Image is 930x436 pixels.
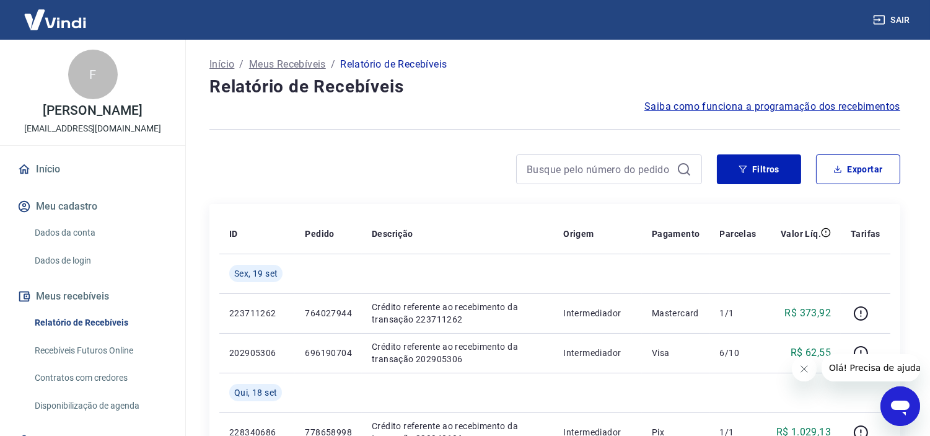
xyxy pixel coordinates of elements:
button: Filtros [717,154,801,184]
p: Parcelas [720,228,757,240]
span: Sex, 19 set [234,267,278,280]
p: 6/10 [720,347,757,359]
p: / [239,57,243,72]
p: 696190704 [305,347,352,359]
p: [EMAIL_ADDRESS][DOMAIN_NAME] [24,122,161,135]
img: Vindi [15,1,95,38]
p: [PERSON_NAME] [43,104,142,117]
a: Início [15,156,170,183]
p: Valor Líq. [781,228,821,240]
iframe: Fechar mensagem [792,357,817,381]
p: Origem [563,228,594,240]
p: 223711262 [229,307,285,319]
a: Início [209,57,234,72]
p: Intermediador [563,307,632,319]
input: Busque pelo número do pedido [527,160,672,179]
a: Meus Recebíveis [249,57,326,72]
button: Sair [871,9,915,32]
span: Qui, 18 set [234,386,277,399]
p: / [331,57,335,72]
p: Crédito referente ao recebimento da transação 202905306 [372,340,543,365]
h4: Relatório de Recebíveis [209,74,900,99]
p: Visa [652,347,700,359]
p: Intermediador [563,347,632,359]
p: Tarifas [851,228,880,240]
p: R$ 373,92 [785,306,831,321]
p: ID [229,228,238,240]
button: Meus recebíveis [15,283,170,310]
a: Disponibilização de agenda [30,393,170,419]
iframe: Botão para abrir a janela de mensagens [880,386,920,426]
a: Saiba como funciona a programação dos recebimentos [644,99,900,114]
span: Olá! Precisa de ajuda? [7,9,104,19]
p: Crédito referente ao recebimento da transação 223711262 [372,301,543,326]
button: Exportar [816,154,900,184]
a: Dados de login [30,248,170,274]
a: Recebíveis Futuros Online [30,338,170,363]
p: Relatório de Recebíveis [340,57,447,72]
p: Pagamento [652,228,700,240]
a: Relatório de Recebíveis [30,310,170,336]
a: Dados da conta [30,220,170,246]
iframe: Mensagem da empresa [822,354,920,381]
div: F [68,50,118,99]
a: Contratos com credores [30,365,170,391]
button: Meu cadastro [15,193,170,220]
p: Descrição [372,228,413,240]
p: 764027944 [305,307,352,319]
p: Pedido [305,228,334,240]
p: 1/1 [720,307,757,319]
p: R$ 62,55 [791,345,831,360]
p: 202905306 [229,347,285,359]
p: Mastercard [652,307,700,319]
